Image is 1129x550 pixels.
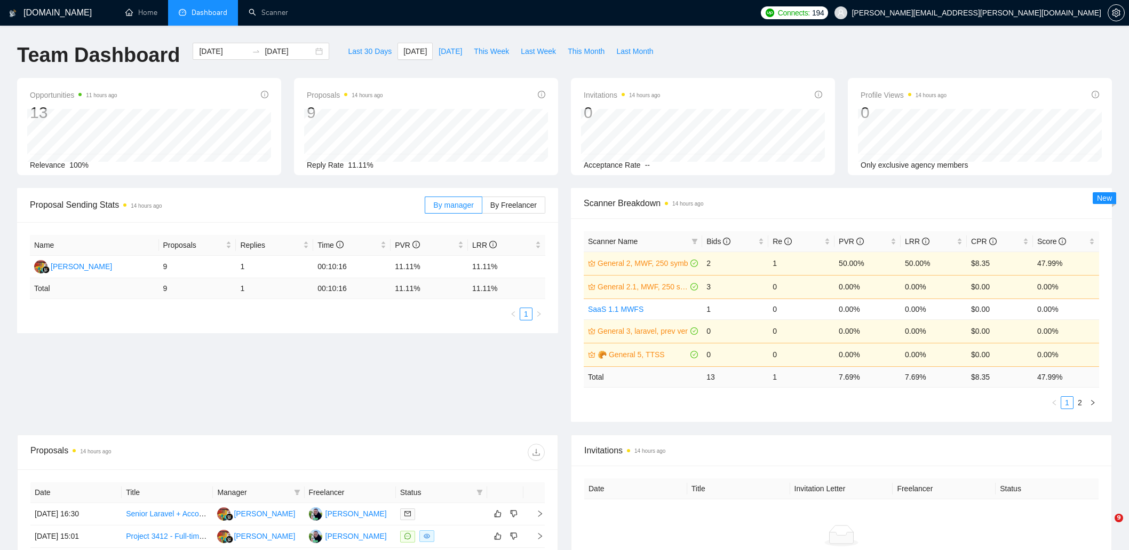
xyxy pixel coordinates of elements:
[391,278,468,299] td: 11.11 %
[834,343,901,366] td: 0.00%
[588,237,638,246] span: Scanner Name
[702,366,768,387] td: 13
[521,45,556,57] span: Last Week
[901,298,967,319] td: 0.00%
[236,235,313,256] th: Replies
[702,343,768,366] td: 0
[702,275,768,298] td: 3
[598,325,688,337] a: General 3, laravel, prev ver
[584,366,702,387] td: Total
[861,161,968,169] span: Only exclusive agency members
[690,260,698,267] span: check-circle
[30,278,159,299] td: Total
[159,278,236,299] td: 9
[51,261,112,272] div: [PERSON_NAME]
[528,532,544,540] span: right
[217,530,230,543] img: IH
[1033,298,1099,319] td: 0.00%
[834,275,901,298] td: 0.00%
[1048,396,1061,409] li: Previous Page
[996,478,1099,499] th: Status
[989,238,997,245] span: info-circle
[433,43,468,60] button: [DATE]
[236,278,313,299] td: 1
[1061,396,1074,409] li: 1
[352,92,383,98] time: 14 hours ago
[325,508,387,520] div: [PERSON_NAME]
[226,536,233,543] img: gigradar-bm.png
[234,530,295,542] div: [PERSON_NAME]
[348,161,373,169] span: 11.11%
[1033,343,1099,366] td: 0.00%
[313,278,391,299] td: 00:10:16
[691,238,698,245] span: filter
[474,45,509,57] span: This Week
[905,237,929,246] span: LRR
[122,525,213,548] td: Project 3412 - Full-time Laravel Developers. Long-term Opportunities
[790,478,893,499] th: Invitation Letter
[856,238,864,245] span: info-circle
[784,238,792,245] span: info-circle
[510,509,518,518] span: dislike
[309,531,387,540] a: OI[PERSON_NAME]
[491,507,504,520] button: like
[584,197,1099,210] span: Scanner Breakdown
[584,444,1099,457] span: Invitations
[588,305,643,313] a: SaaS 1.1 MWFS
[861,103,947,123] div: 0
[1086,396,1099,409] button: right
[532,308,545,320] button: right
[30,503,122,525] td: [DATE] 16:30
[42,266,50,273] img: gigradar-bm.png
[468,256,545,278] td: 11.11%
[307,89,383,101] span: Proposals
[893,478,996,499] th: Freelancer
[916,92,947,98] time: 14 hours ago
[309,509,387,517] a: OI[PERSON_NAME]
[528,510,544,517] span: right
[532,308,545,320] li: Next Page
[1033,275,1099,298] td: 0.00%
[507,530,520,543] button: dislike
[702,319,768,343] td: 0
[768,298,834,319] td: 0
[9,5,17,22] img: logo
[217,509,295,517] a: IH[PERSON_NAME]
[80,449,111,454] time: 14 hours ago
[510,532,518,540] span: dislike
[397,43,433,60] button: [DATE]
[163,239,224,251] span: Proposals
[395,241,420,249] span: PVR
[702,298,768,319] td: 1
[325,530,387,542] div: [PERSON_NAME]
[131,203,162,209] time: 14 hours ago
[433,201,473,209] span: By manager
[834,319,901,343] td: 0.00%
[30,444,288,461] div: Proposals
[1037,237,1066,246] span: Score
[967,298,1033,319] td: $0.00
[588,327,595,335] span: crown
[1108,9,1124,17] span: setting
[901,343,967,366] td: 0.00%
[476,489,483,496] span: filter
[901,366,967,387] td: 7.69 %
[400,486,472,498] span: Status
[412,241,420,248] span: info-circle
[834,366,901,387] td: 7.69 %
[491,530,504,543] button: like
[689,233,700,249] span: filter
[507,507,520,520] button: dislike
[528,444,545,461] button: download
[1048,396,1061,409] button: left
[967,319,1033,343] td: $0.00
[494,509,502,518] span: like
[313,256,391,278] td: 00:10:16
[217,531,295,540] a: IH[PERSON_NAME]
[1074,396,1086,409] li: 2
[348,45,392,57] span: Last 30 Days
[971,237,996,246] span: CPR
[768,366,834,387] td: 1
[588,283,595,290] span: crown
[1074,397,1086,408] a: 2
